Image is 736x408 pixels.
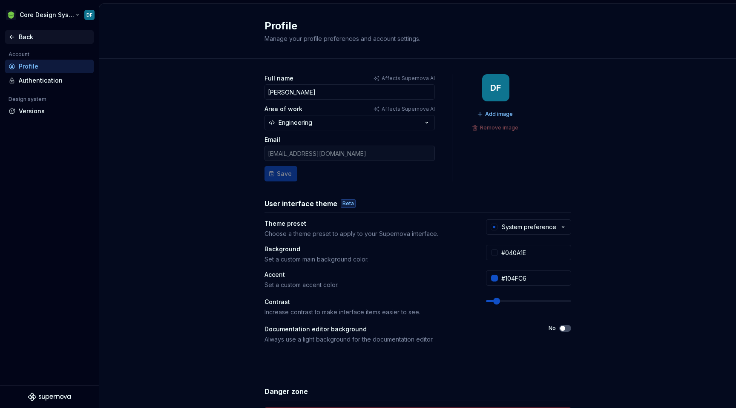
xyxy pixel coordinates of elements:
[19,33,90,41] div: Back
[264,308,471,316] div: Increase contrast to make interface items easier to see.
[264,255,471,264] div: Set a custom main background color.
[485,111,513,118] span: Add image
[549,325,556,332] label: No
[264,281,471,289] div: Set a custom accent color.
[5,104,94,118] a: Versions
[19,62,90,71] div: Profile
[86,11,92,18] div: DF
[264,245,471,253] div: Background
[264,105,302,113] label: Area of work
[5,30,94,44] a: Back
[28,393,71,401] svg: Supernova Logo
[264,230,471,238] div: Choose a theme preset to apply to your Supernova interface.
[5,60,94,73] a: Profile
[502,223,556,231] div: System preference
[474,108,517,120] button: Add image
[486,219,571,235] button: System preference
[264,298,471,306] div: Contrast
[382,75,435,82] p: Affects Supernova AI
[279,118,312,127] div: Engineering
[264,19,561,33] h2: Profile
[264,335,533,344] div: Always use a light background for the documentation editor.
[382,106,435,112] p: Affects Supernova AI
[498,270,571,286] input: #104FC6
[264,386,308,397] h3: Danger zone
[5,74,94,87] a: Authentication
[20,11,74,19] div: Core Design System
[264,325,533,333] div: Documentation editor background
[490,84,501,91] div: DF
[5,94,50,104] div: Design system
[341,199,356,208] div: Beta
[19,76,90,85] div: Authentication
[264,219,471,228] div: Theme preset
[498,245,571,260] input: #FFFFFF
[264,135,280,144] label: Email
[5,49,33,60] div: Account
[264,35,420,42] span: Manage your profile preferences and account settings.
[6,10,16,20] img: 236da360-d76e-47e8-bd69-d9ae43f958f1.png
[264,270,471,279] div: Accent
[2,6,97,24] button: Core Design SystemDF
[264,198,337,209] h3: User interface theme
[19,107,90,115] div: Versions
[264,74,293,83] label: Full name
